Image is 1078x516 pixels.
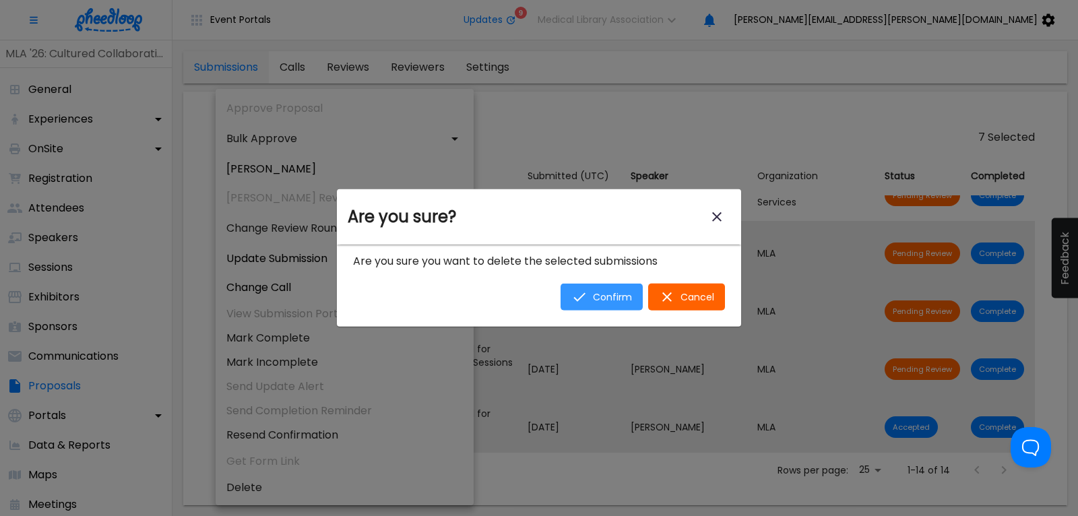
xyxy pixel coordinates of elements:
[648,284,725,311] button: cancel
[1011,427,1051,467] iframe: Help Scout Beacon - Open
[703,203,730,230] button: close-modal
[353,255,725,267] div: Are you sure you want to delete the selected submissions
[561,284,643,311] button: confirm
[348,207,456,226] h2: Are you sure?
[680,292,714,302] span: Cancel
[593,292,632,302] span: Confirm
